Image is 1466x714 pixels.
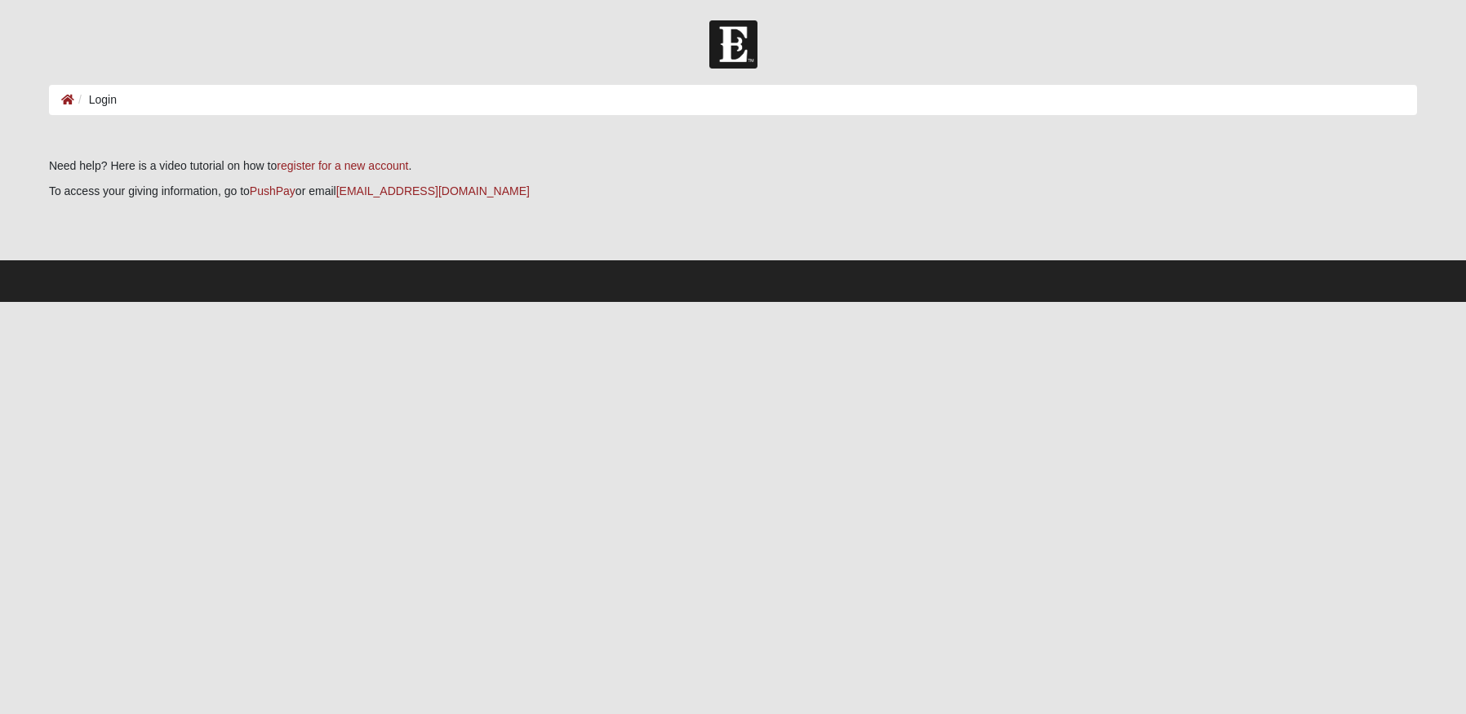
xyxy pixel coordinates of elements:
[277,159,408,172] a: register for a new account
[49,183,1417,200] p: To access your giving information, go to or email
[336,184,530,197] a: [EMAIL_ADDRESS][DOMAIN_NAME]
[250,184,295,197] a: PushPay
[709,20,757,69] img: Church of Eleven22 Logo
[49,157,1417,175] p: Need help? Here is a video tutorial on how to .
[74,91,117,109] li: Login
